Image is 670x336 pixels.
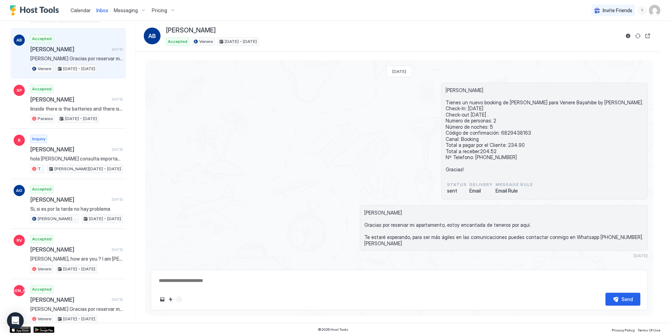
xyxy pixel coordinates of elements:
span: [PERSON_NAME] [30,146,109,153]
span: Accepted [32,36,52,42]
div: Send [621,296,633,303]
a: Calendar [70,7,91,14]
span: Accepted [32,86,52,92]
span: Terms Of Use [638,328,660,332]
span: Accepted [32,286,52,292]
a: Inbox [96,7,108,14]
span: [DATE] [112,297,123,302]
span: [DATE] [112,197,123,202]
span: Venere [38,266,51,272]
span: hola [PERSON_NAME] consulta importante, hay agua caliente en la ducha ? es clave saber eso para n... [30,156,123,162]
button: Upload image [158,295,166,304]
div: User profile [649,5,660,16]
span: Delivery [469,181,493,188]
span: Invite Friends [603,7,632,14]
span: [PERSON_NAME] Gracias por reservar mi apartamento, estoy encantada de teneros por aquí. Te estaré... [30,55,123,62]
span: [DATE] [112,47,123,52]
span: Iinside there is the batteries and there is a red button you press it then go to the keypad set y... [30,106,123,112]
a: Privacy Policy [612,326,635,333]
span: Accepted [32,186,52,192]
div: Open Intercom Messenger [7,312,24,329]
span: Venere [199,38,213,45]
span: Inquiry [32,136,45,142]
span: [DATE] [112,147,123,152]
span: [DATE] [634,253,648,258]
span: © 2025 Host Tools [318,327,348,332]
span: status [447,181,467,188]
span: Si, si es por la tarde no hay problema [30,206,123,212]
span: Calendar [70,7,91,13]
span: [DATE] - [DATE] [89,216,121,222]
span: [PERSON_NAME][DATE] - [DATE] [54,166,121,172]
a: Terms Of Use [638,326,660,333]
span: [PERSON_NAME] [30,296,109,303]
span: [DATE] - [DATE] [65,115,97,122]
span: SP [16,87,22,94]
span: AB [16,37,22,43]
span: Message Rule [496,181,533,188]
span: Email Rule [496,188,533,194]
a: Google Play Store [33,327,54,333]
span: [DATE] - [DATE] [63,66,95,72]
span: AB [148,32,156,40]
span: [DATE] - [DATE] [63,266,95,272]
span: [PERSON_NAME] [30,196,109,203]
span: [DATE] - [DATE] [63,316,95,322]
span: [DATE] [112,247,123,252]
span: Accepted [32,236,52,242]
span: Venere [38,66,51,72]
span: AG [16,187,22,194]
span: B [18,137,21,143]
span: sent [447,188,467,194]
span: Privacy Policy [612,328,635,332]
span: [PERSON_NAME], how are you ? I am [PERSON_NAME] from the [GEOGRAPHIC_DATA] but live now in [PERSO... [30,256,123,262]
span: Messaging [114,7,138,14]
span: [PERSON_NAME] [30,46,109,53]
a: Host Tools Logo [10,5,62,16]
span: [PERSON_NAME] By [PERSON_NAME] [38,216,77,222]
span: [PERSON_NAME] Gracias por reservar mi apartamento, estoy encantada de teneros por aquí. Te estaré... [30,306,123,312]
span: Tamarindo [38,166,43,172]
span: Pricing [152,7,167,14]
span: [DATE] [392,69,406,74]
span: Paraiso [38,115,53,122]
span: [PERSON_NAME] Gracias por reservar mi apartamento, estoy encantada de teneros por aquí. Te estaré... [364,210,643,246]
a: App Store [10,327,31,333]
button: Reservation information [624,32,632,40]
button: Quick reply [166,295,175,304]
span: Inbox [96,7,108,13]
button: Sync reservation [634,32,642,40]
span: [PERSON_NAME] Tienes un nuevo booking de [PERSON_NAME] para Venere Bayahibe by [PERSON_NAME]. Che... [446,87,643,173]
button: Send [605,293,640,306]
span: [PERSON_NAME] [30,246,109,253]
span: [PERSON_NAME] [166,27,216,35]
span: [PERSON_NAME] [30,96,109,103]
span: RV [16,237,22,244]
div: menu [638,6,646,15]
button: Open reservation [643,32,652,40]
span: Email [469,188,493,194]
span: [DATE] [112,97,123,102]
span: Accepted [168,38,187,45]
span: [DATE] - [DATE] [225,38,257,45]
span: [PERSON_NAME] [2,288,37,294]
span: Venere [38,316,51,322]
